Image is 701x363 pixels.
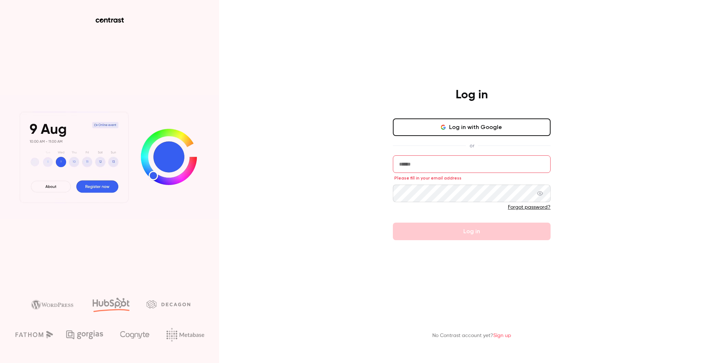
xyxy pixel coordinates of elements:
a: Forgot password? [508,205,551,210]
h4: Log in [456,88,488,102]
span: Please fill in your email address [394,175,461,181]
a: Sign up [493,333,511,338]
button: Log in with Google [393,118,551,136]
p: No Contrast account yet? [432,332,511,340]
span: or [466,142,478,150]
img: decagon [146,300,190,308]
